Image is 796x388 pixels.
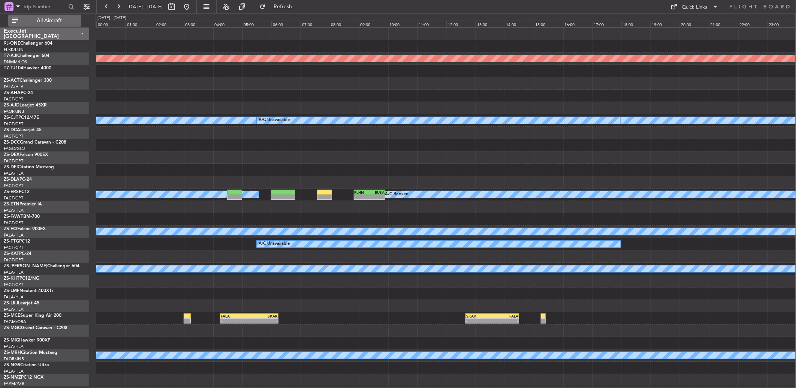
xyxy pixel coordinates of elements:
[4,344,24,349] a: FALA/HLA
[680,21,709,27] div: 20:00
[221,319,249,323] div: -
[249,314,278,318] div: SKAK
[592,21,621,27] div: 17:00
[417,21,446,27] div: 11:00
[271,21,301,27] div: 06:00
[4,109,24,114] a: FAOR/JNB
[4,47,24,52] a: FLKK/LUN
[492,319,518,323] div: -
[476,21,505,27] div: 13:00
[267,4,299,9] span: Refresh
[4,146,25,151] a: FAGC/GCJ
[4,165,18,169] span: ZS-DFI
[259,115,290,126] div: A/C Unavailable
[355,190,370,195] div: FLHN
[4,133,23,139] a: FACT/CPT
[4,190,19,194] span: ZS-ERS
[249,319,278,323] div: -
[4,326,21,330] span: ZS-MGC
[466,319,492,323] div: -
[4,276,39,281] a: ZS-KHTPC12/NG
[4,214,21,219] span: ZS-FAW
[4,195,23,201] a: FACT/CPT
[4,66,51,70] a: T7-TJ104Hawker 4000
[4,232,24,238] a: FALA/HLA
[4,351,21,355] span: ZS-MRH
[370,195,385,199] div: -
[4,227,17,231] span: ZS-FCI
[4,140,66,145] a: ZS-DCCGrand Caravan - C208
[4,381,24,387] a: FAPM/PZB
[651,21,680,27] div: 19:00
[446,21,476,27] div: 12:00
[256,1,301,13] button: Refresh
[466,314,492,318] div: SKAK
[213,21,242,27] div: 04:00
[4,103,47,108] a: ZS-AJDLearjet 45XR
[4,356,24,362] a: FAOR/JNB
[4,326,67,330] a: ZS-MGCGrand Caravan - C208
[4,96,23,102] a: FACT/CPT
[4,289,53,293] a: ZS-LMFNextant 400XTi
[4,54,49,58] a: T7-AJIChallenger 604
[4,270,24,275] a: FALA/HLA
[184,21,213,27] div: 03:00
[4,128,20,132] span: ZS-DCA
[97,15,126,21] div: [DATE] - [DATE]
[738,21,767,27] div: 22:00
[4,282,23,288] a: FACT/CPT
[4,214,40,219] a: ZS-FAWTBM-700
[492,314,518,318] div: FALA
[4,208,24,213] a: FALA/HLA
[4,264,47,268] span: ZS-[PERSON_NAME]
[682,4,708,11] div: Quick Links
[4,301,39,306] a: ZS-LRJLearjet 45
[301,21,330,27] div: 07:00
[4,121,23,127] a: FACT/CPT
[4,115,39,120] a: ZS-CJTPC12/47E
[4,351,57,355] a: ZS-MRHCitation Mustang
[96,21,126,27] div: 00:00
[4,239,30,244] a: ZS-FTGPC12
[4,202,42,207] a: ZS-ETNPremier IA
[4,41,52,46] a: 9J-ONEChallenger 604
[534,21,563,27] div: 15:00
[4,115,18,120] span: ZS-CJT
[4,165,54,169] a: ZS-DFICitation Mustang
[388,21,417,27] div: 10:00
[359,21,388,27] div: 09:00
[4,227,46,231] a: ZS-FCIFalcon 900EX
[4,177,19,182] span: ZS-DLA
[4,257,23,263] a: FACT/CPT
[4,301,18,306] span: ZS-LRJ
[4,252,19,256] span: ZS-KAT
[221,314,249,318] div: FALA
[505,21,534,27] div: 14:00
[4,91,21,95] span: ZS-AHA
[19,18,79,23] span: All Aircraft
[4,177,32,182] a: ZS-DLAPC-24
[4,59,27,65] a: DNMM/LOS
[385,189,408,200] div: A/C Booked
[4,363,49,367] a: ZS-NGSCitation Ultra
[4,190,30,194] a: ZS-ERSPC12
[4,78,52,83] a: ZS-ACTChallenger 300
[8,15,81,27] button: All Aircraft
[4,319,26,325] a: FAGM/QRA
[4,103,19,108] span: ZS-AJD
[155,21,184,27] div: 02:00
[4,202,19,207] span: ZS-ETN
[4,313,61,318] a: ZS-MCESuper King Air 200
[127,3,163,10] span: [DATE] - [DATE]
[4,171,24,176] a: FALA/HLA
[4,158,23,164] a: FACT/CPT
[4,41,20,46] span: 9J-ONE
[621,21,651,27] div: 18:00
[4,66,23,70] span: T7-TJ104
[4,54,17,58] span: T7-AJI
[4,220,23,226] a: FACT/CPT
[667,1,723,13] button: Quick Links
[4,294,24,300] a: FALA/HLA
[4,363,20,367] span: ZS-NGS
[330,21,359,27] div: 08:00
